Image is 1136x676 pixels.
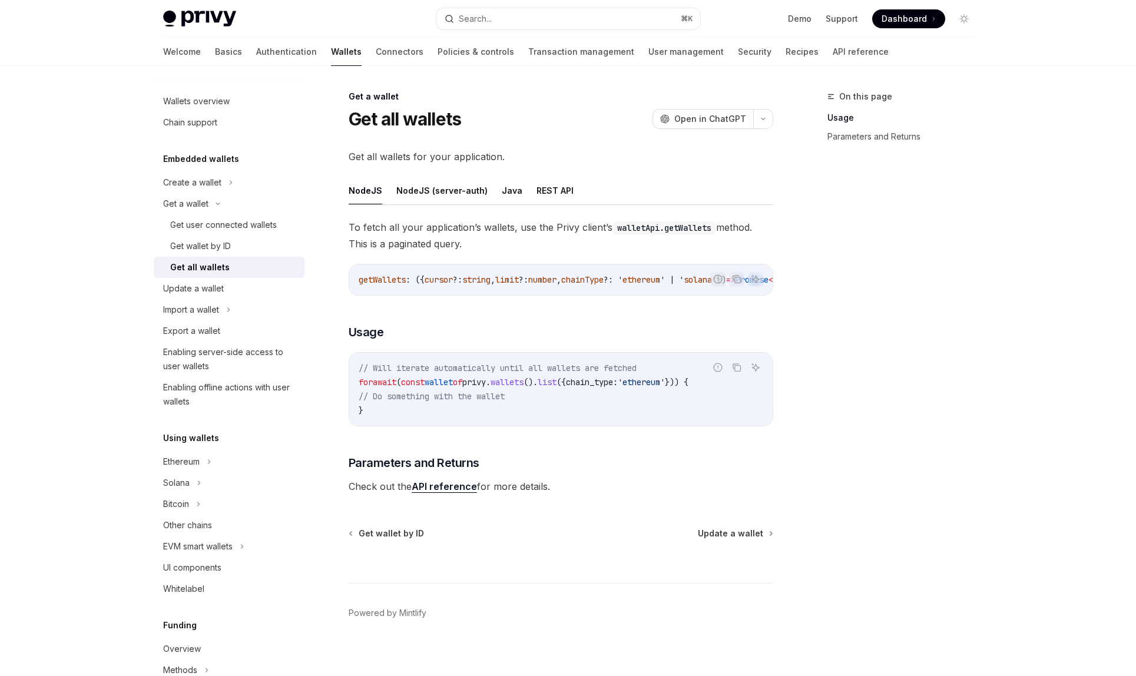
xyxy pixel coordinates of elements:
button: Report incorrect code [710,271,726,287]
span: list [538,377,557,387]
a: Policies & controls [438,38,514,66]
span: wallets [491,377,524,387]
span: string [462,274,491,285]
a: Support [826,13,858,25]
div: Import a wallet [163,303,219,317]
span: ?: [453,274,462,285]
button: NodeJS (server-auth) [396,177,488,204]
span: of [453,377,462,387]
span: . [486,377,491,387]
div: Get a wallet [163,197,208,211]
span: const [401,377,425,387]
h5: Funding [163,618,197,632]
div: Bitcoin [163,497,189,511]
span: ethereum [622,274,660,285]
div: Get wallet by ID [170,239,231,253]
span: getWallets [359,274,406,285]
span: Check out the for more details. [349,478,773,495]
a: Demo [788,13,812,25]
span: => [726,274,736,285]
span: })) { [665,377,688,387]
a: Whitelabel [154,578,304,599]
span: Get all wallets for your application. [349,148,773,165]
span: chainType [561,274,604,285]
a: Enabling offline actions with user wallets [154,377,304,412]
span: cursor [425,274,453,285]
span: ⌘ K [681,14,693,24]
h5: Embedded wallets [163,152,239,166]
div: Update a wallet [163,281,224,296]
div: Ethereum [163,455,200,469]
a: User management [648,38,724,66]
div: EVM smart wallets [163,539,233,554]
div: Search... [459,12,492,26]
span: ' | ' [660,274,684,285]
span: ( [396,377,401,387]
button: Copy the contents from the code block [729,360,744,375]
div: Solana [163,476,190,490]
span: (). [524,377,538,387]
div: Get a wallet [349,91,773,102]
a: API reference [412,481,477,493]
a: Enabling server-side access to user wallets [154,342,304,377]
a: Welcome [163,38,201,66]
button: Ask AI [748,360,763,375]
span: // Will iterate automatically until all wallets are fetched [359,363,637,373]
span: privy [462,377,486,387]
button: Report incorrect code [710,360,726,375]
span: limit [495,274,519,285]
button: Copy the contents from the code block [729,271,744,287]
span: chain_type: [566,377,618,387]
code: walletApi.getWallets [612,221,716,234]
div: Enabling offline actions with user wallets [163,380,297,409]
span: solana [684,274,712,285]
a: Other chains [154,515,304,536]
a: Update a wallet [698,528,772,539]
a: Recipes [786,38,819,66]
a: Authentication [256,38,317,66]
span: Dashboard [882,13,927,25]
h5: Using wallets [163,431,219,445]
span: // Do something with the wallet [359,391,505,402]
span: , [557,274,561,285]
span: for [359,377,373,387]
a: Transaction management [528,38,634,66]
a: Parameters and Returns [827,127,983,146]
a: Connectors [376,38,423,66]
a: Get all wallets [154,257,304,278]
span: Get wallet by ID [359,528,424,539]
span: wallet [425,377,453,387]
div: Overview [163,642,201,656]
a: Dashboard [872,9,945,28]
a: Get wallet by ID [154,236,304,257]
a: Wallets overview [154,91,304,112]
span: ({ [557,377,566,387]
div: Create a wallet [163,175,221,190]
div: Wallets overview [163,94,230,108]
span: } [359,405,363,416]
span: 'ethereum' [618,377,665,387]
span: Update a wallet [698,528,763,539]
button: REST API [536,177,574,204]
a: Usage [827,108,983,127]
a: Overview [154,638,304,660]
span: Open in ChatGPT [674,113,746,125]
a: Get wallet by ID [350,528,424,539]
a: Export a wallet [154,320,304,342]
span: ?: [519,274,528,285]
span: Usage [349,324,384,340]
button: Java [502,177,522,204]
span: Parameters and Returns [349,455,479,471]
button: Ask AI [748,271,763,287]
div: UI components [163,561,221,575]
a: Chain support [154,112,304,133]
img: light logo [163,11,236,27]
a: Powered by Mintlify [349,607,426,619]
span: number [528,274,557,285]
span: On this page [839,90,892,104]
div: Export a wallet [163,324,220,338]
span: < [769,274,773,285]
span: await [373,377,396,387]
button: Open in ChatGPT [653,109,753,129]
h1: Get all wallets [349,108,462,130]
